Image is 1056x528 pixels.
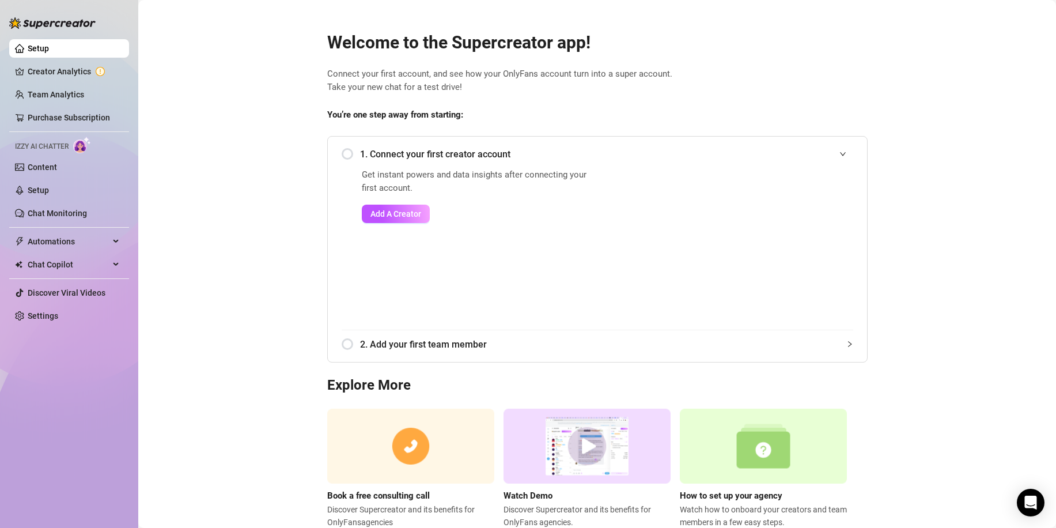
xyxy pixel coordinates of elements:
h2: Welcome to the Supercreator app! [327,32,868,54]
a: Discover Viral Videos [28,288,105,297]
img: AI Chatter [73,137,91,153]
strong: Watch Demo [504,491,552,501]
a: Setup [28,44,49,53]
img: supercreator demo [504,409,671,484]
div: 1. Connect your first creator account [342,140,853,168]
span: Izzy AI Chatter [15,141,69,152]
img: Chat Copilot [15,261,22,269]
a: Content [28,163,57,172]
a: Setup [28,186,49,195]
span: collapsed [846,341,853,348]
span: 2. Add your first team member [360,337,853,352]
button: Add A Creator [362,205,430,223]
span: Automations [28,232,109,251]
span: Chat Copilot [28,255,109,274]
span: Get instant powers and data insights after connecting your first account. [362,168,594,195]
a: Chat Monitoring [28,209,87,218]
img: setup agency guide [680,409,847,484]
a: Creator Analytics exclamation-circle [28,62,120,81]
a: Settings [28,311,58,320]
a: Purchase Subscription [28,113,110,122]
img: logo-BBDzfeDw.svg [9,17,96,29]
a: Add A Creator [362,205,594,223]
iframe: Add Creators [623,168,853,316]
div: 2. Add your first team member [342,330,853,359]
strong: You’re one step away from starting: [327,110,463,120]
a: Team Analytics [28,90,84,99]
strong: Book a free consulting call [327,491,430,501]
span: 1. Connect your first creator account [360,147,853,161]
h3: Explore More [327,376,868,395]
strong: How to set up your agency [680,491,782,501]
span: Add A Creator [370,209,421,218]
span: Connect your first account, and see how your OnlyFans account turn into a super account. Take you... [327,67,868,95]
img: consulting call [327,409,494,484]
span: expanded [839,150,846,157]
div: Open Intercom Messenger [1017,489,1044,516]
span: thunderbolt [15,237,24,246]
